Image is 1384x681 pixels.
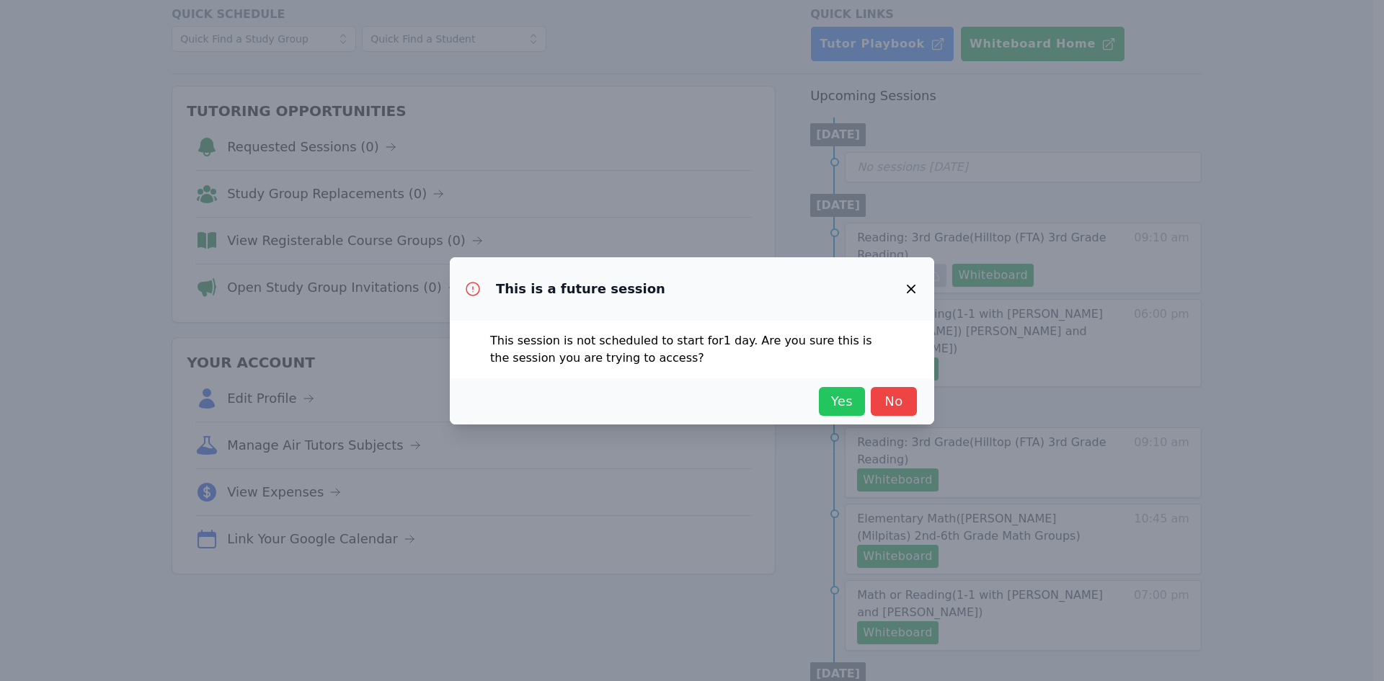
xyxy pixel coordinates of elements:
span: Yes [826,391,858,411]
button: Yes [819,387,865,416]
button: No [871,387,917,416]
p: This session is not scheduled to start for 1 day . Are you sure this is the session you are tryin... [490,332,894,367]
h3: This is a future session [496,280,665,298]
span: No [878,391,910,411]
